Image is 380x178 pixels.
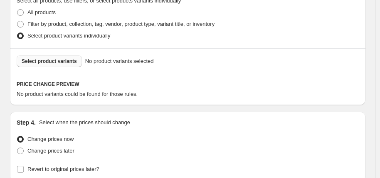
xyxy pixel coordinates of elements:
h2: Step 4. [17,118,36,127]
span: Revert to original prices later? [27,166,99,172]
span: Select product variants individually [27,33,110,39]
span: No product variants selected [85,57,154,65]
span: Filter by product, collection, tag, vendor, product type, variant title, or inventory [27,21,215,27]
span: No product variants could be found for those rules. [17,91,138,97]
span: Change prices later [27,148,74,154]
p: Select when the prices should change [39,118,130,127]
span: Select product variants [22,58,77,65]
button: Select product variants [17,55,82,67]
h6: PRICE CHANGE PREVIEW [17,81,359,88]
span: Change prices now [27,136,74,142]
span: All products [27,9,56,15]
